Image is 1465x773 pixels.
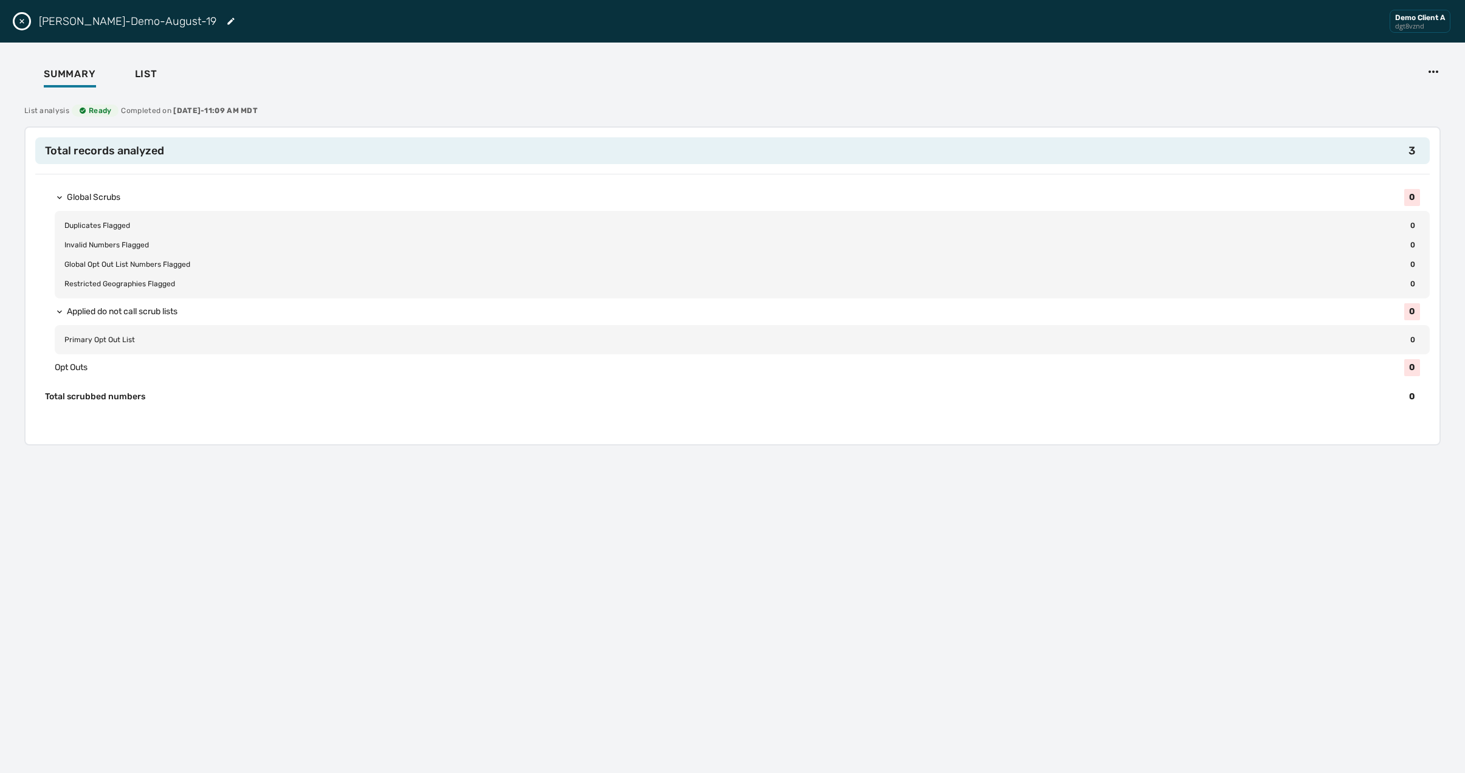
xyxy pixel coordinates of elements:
[173,106,258,115] span: [DATE] - 11:09 AM MDT
[1405,240,1420,250] span: 0
[1404,189,1420,206] span: 0
[121,106,258,115] span: Completed on
[1395,13,1445,22] div: Demo Client A
[1404,391,1420,403] span: 0
[1405,335,1420,345] span: 0
[1405,259,1420,269] span: 0
[1395,22,1445,30] div: dgt8vznd
[55,184,1430,211] button: 0
[55,298,1430,325] button: 0
[1404,142,1420,159] span: 3
[226,16,236,26] button: Edit List
[1404,359,1420,376] span: 0
[1405,279,1420,289] span: 0
[1404,303,1420,320] span: 0
[1405,221,1420,230] span: 0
